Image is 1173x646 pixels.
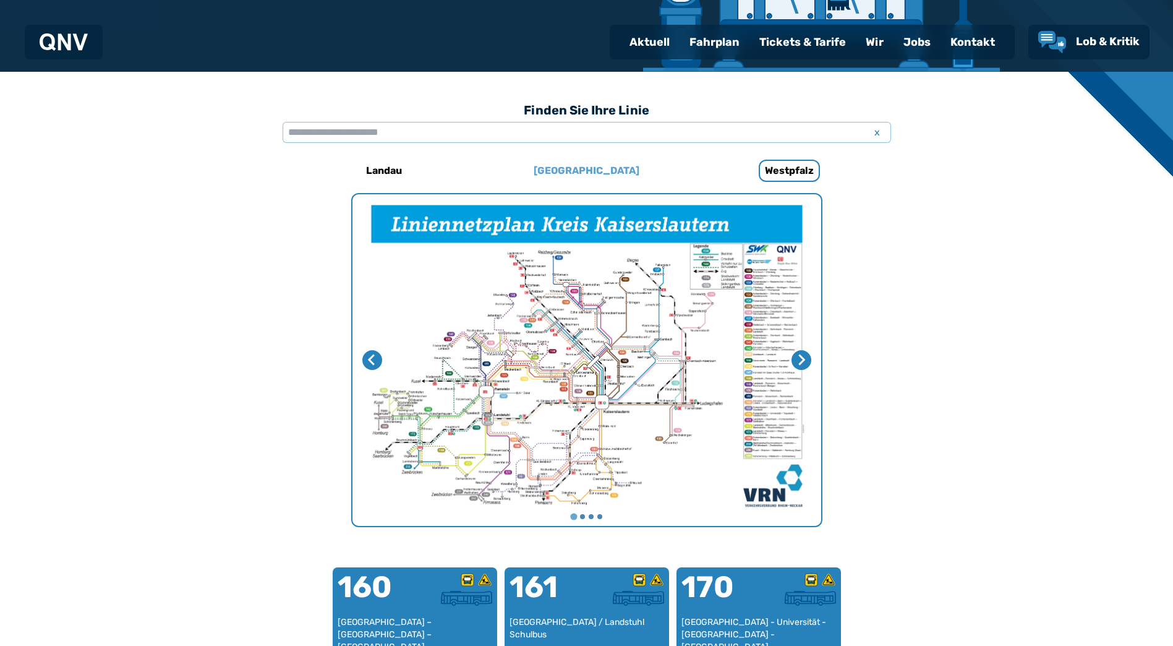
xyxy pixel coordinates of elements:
img: QNV Logo [40,33,88,51]
div: 170 [681,572,759,617]
h3: Finden Sie Ihre Linie [283,97,891,124]
img: Netzpläne Westpfalz Seite 1 von 4 [352,194,821,526]
button: Letzte Seite [362,350,382,370]
a: Aktuell [620,26,680,58]
a: Jobs [894,26,941,58]
ul: Wählen Sie eine Seite zum Anzeigen [352,512,821,521]
li: 1 von 4 [352,194,821,526]
a: Westpfalz [707,156,872,186]
a: Lob & Kritik [1038,31,1140,53]
a: Kontakt [941,26,1005,58]
span: Lob & Kritik [1076,35,1140,48]
a: [GEOGRAPHIC_DATA] [505,156,669,186]
a: Fahrplan [680,26,749,58]
button: Gehe zu Seite 2 [580,514,585,519]
a: Wir [856,26,894,58]
span: x [869,125,886,140]
button: Nächste Seite [791,350,811,370]
div: 161 [510,572,587,617]
h6: Landau [361,161,407,181]
button: Gehe zu Seite 1 [570,514,577,520]
button: Gehe zu Seite 4 [597,514,602,519]
img: Überlandbus [785,591,836,606]
button: Gehe zu Seite 3 [589,514,594,519]
a: Landau [302,156,466,186]
img: Überlandbus [441,591,492,606]
a: QNV Logo [40,30,88,54]
img: Überlandbus [613,591,664,606]
h6: Westpfalz [759,160,820,182]
div: 160 [338,572,415,617]
h6: [GEOGRAPHIC_DATA] [529,161,644,181]
div: My Favorite Images [352,194,821,526]
a: Tickets & Tarife [749,26,856,58]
